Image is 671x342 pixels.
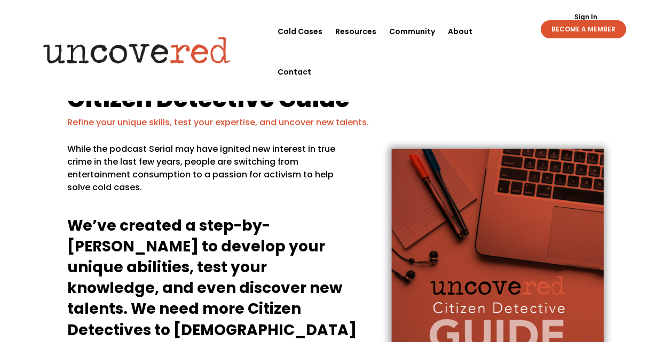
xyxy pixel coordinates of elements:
[569,14,603,20] a: Sign In
[541,20,626,38] a: BECOME A MEMBER
[67,116,604,129] p: Refine your unique skills, test your expertise, and uncover new talents.
[335,11,376,52] a: Resources
[278,52,311,92] a: Contact
[34,29,240,71] img: Uncovered logo
[448,11,472,52] a: About
[389,11,435,52] a: Community
[67,87,604,116] h1: Citizen Detective Guide
[67,143,358,202] p: While the podcast Serial may have ignited new interest in true crime in the last few years, peopl...
[278,11,322,52] a: Cold Cases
